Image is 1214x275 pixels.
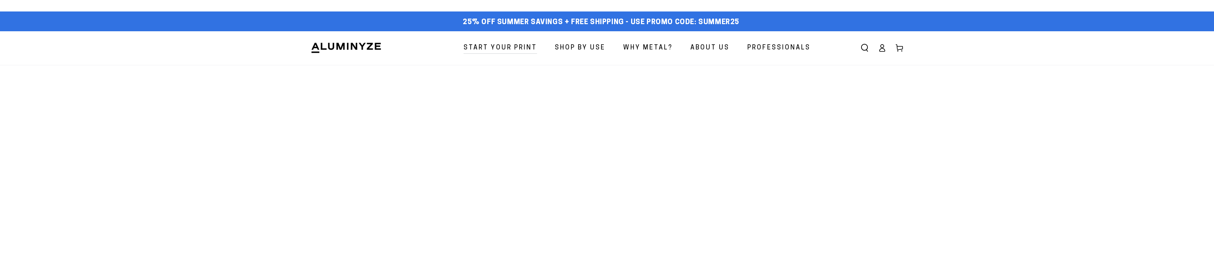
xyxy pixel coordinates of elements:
a: Start Your Print [458,38,543,59]
a: Why Metal? [617,38,679,59]
a: Professionals [741,38,816,59]
span: Shop By Use [555,42,605,54]
summary: Search our site [856,39,873,57]
span: 25% off Summer Savings + Free Shipping - Use Promo Code: SUMMER25 [463,18,739,27]
img: Aluminyze [311,42,382,54]
a: About Us [684,38,735,59]
span: Why Metal? [623,42,673,54]
span: Professionals [747,42,811,54]
span: Start Your Print [464,42,537,54]
span: About Us [690,42,730,54]
a: Shop By Use [549,38,611,59]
